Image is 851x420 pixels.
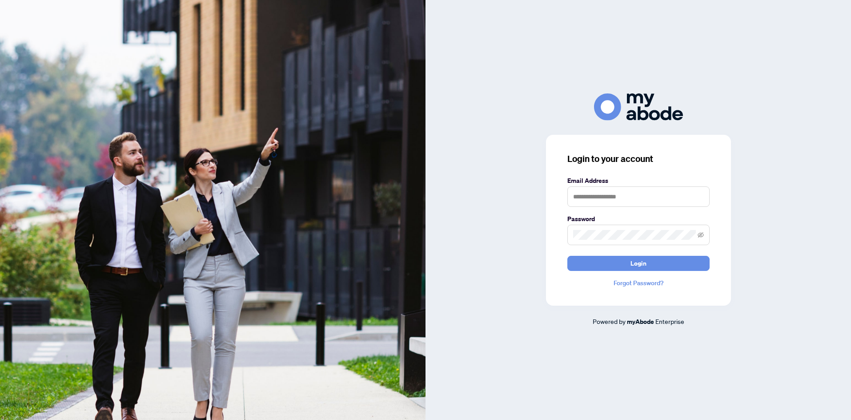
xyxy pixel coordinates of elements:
a: myAbode [627,317,654,327]
label: Password [567,214,710,224]
span: Powered by [593,317,626,325]
button: Login [567,256,710,271]
a: Forgot Password? [567,278,710,288]
span: eye-invisible [698,232,704,238]
img: ma-logo [594,93,683,121]
h3: Login to your account [567,153,710,165]
label: Email Address [567,176,710,186]
span: Login [630,256,646,271]
span: Enterprise [655,317,684,325]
